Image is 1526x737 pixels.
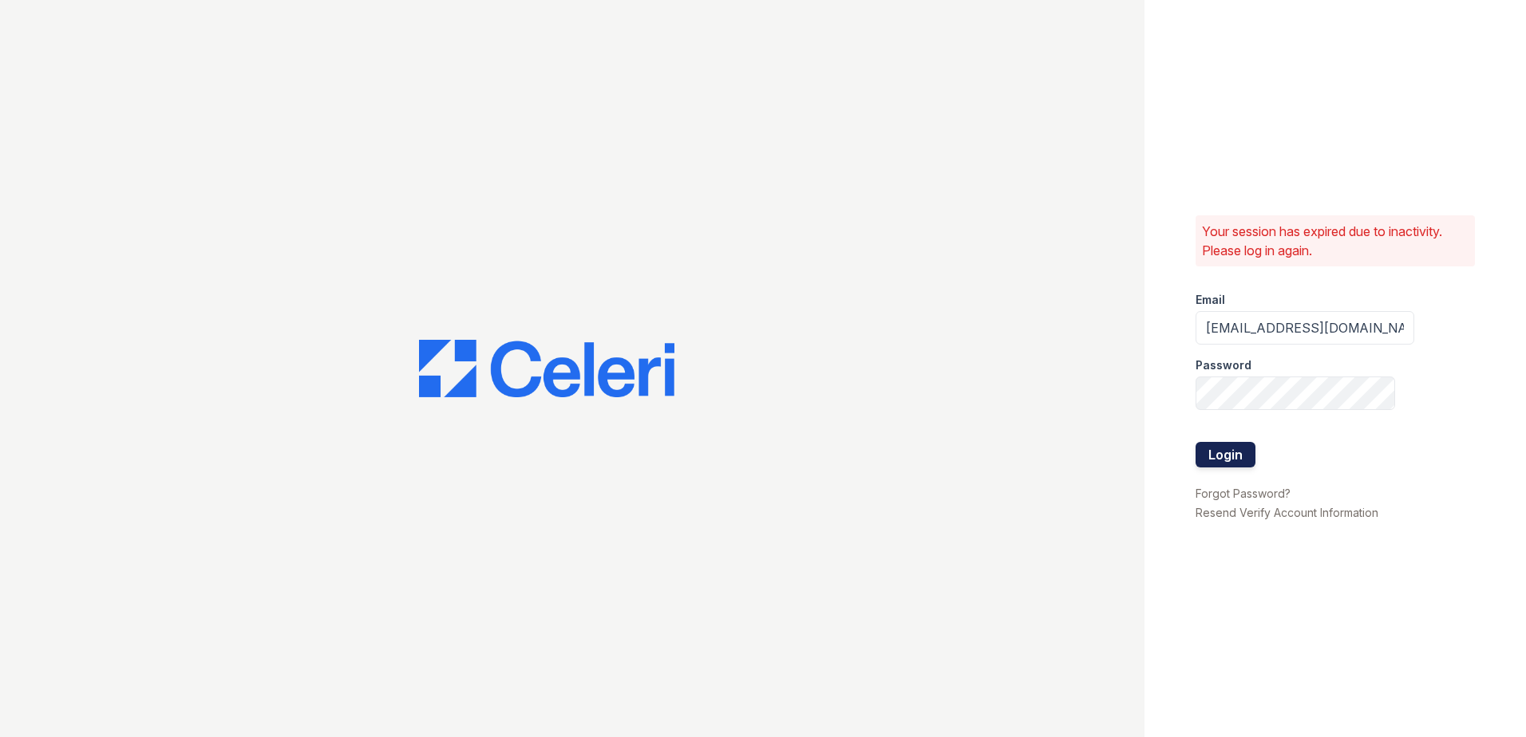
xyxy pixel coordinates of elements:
[1196,442,1255,467] button: Login
[1196,357,1251,373] label: Password
[1196,292,1225,308] label: Email
[1196,487,1291,500] a: Forgot Password?
[1196,506,1378,519] a: Resend Verify Account Information
[419,340,674,397] img: CE_Logo_Blue-a8612792a0a2168367f1c8372b55b34899dd931a85d93a1a3d3e32e68fde9ad4.png
[1202,222,1469,260] p: Your session has expired due to inactivity. Please log in again.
